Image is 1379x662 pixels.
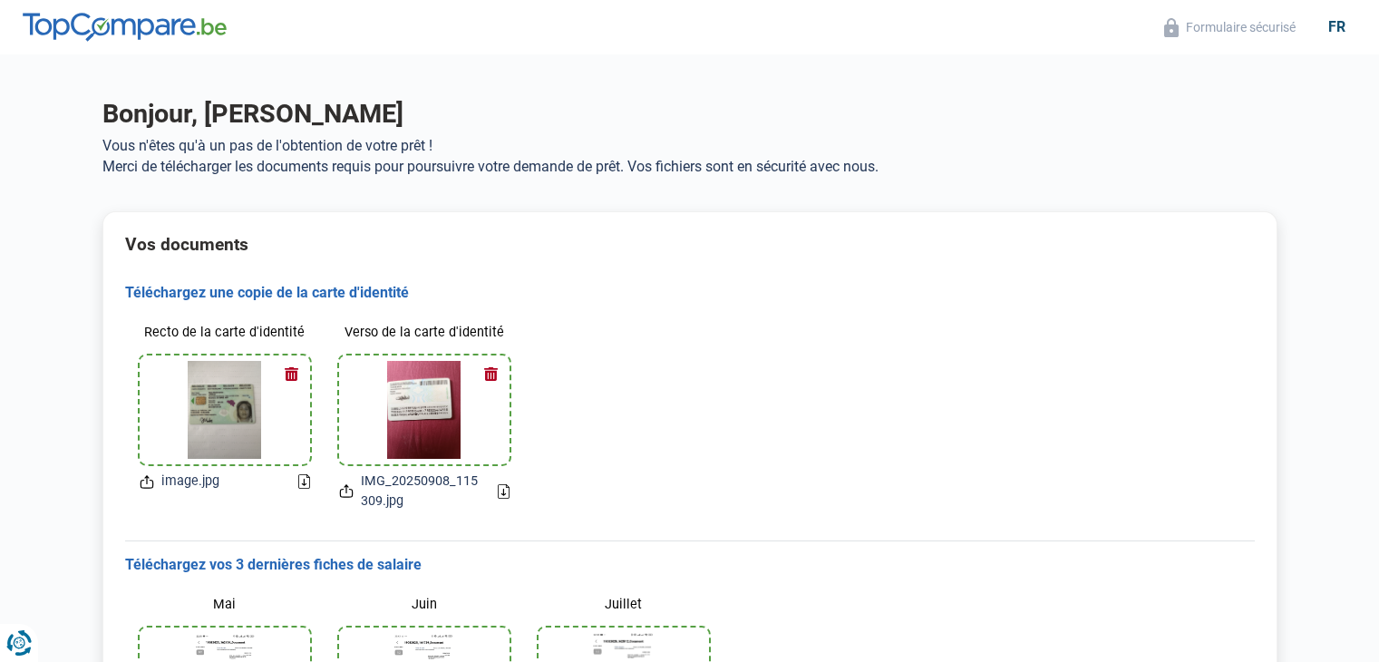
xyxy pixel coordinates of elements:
span: IMG_20250908_115309.jpg [361,472,483,511]
div: fr [1317,18,1356,35]
p: Vous n'êtes qu'à un pas de l'obtention de votre prêt ! [102,137,1277,154]
label: Mai [140,589,310,620]
label: Juin [339,589,510,620]
p: Merci de télécharger les documents requis pour poursuivre votre demande de prêt. Vos fichiers son... [102,158,1277,175]
img: idCard2File [387,361,461,459]
button: Formulaire sécurisé [1159,17,1301,38]
label: Verso de la carte d'identité [339,316,510,348]
span: image.jpg [161,472,219,492]
label: Juillet [539,589,709,620]
h2: Vos documents [125,234,1255,255]
label: Recto de la carte d'identité [140,316,310,348]
a: Download [298,474,310,489]
h1: Bonjour, [PERSON_NAME] [102,98,1277,130]
h3: Téléchargez une copie de la carte d'identité [125,284,1255,303]
img: TopCompare.be [23,13,227,42]
a: Download [498,484,510,499]
img: idCard1File [188,361,261,459]
h3: Téléchargez vos 3 dernières fiches de salaire [125,556,1255,575]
